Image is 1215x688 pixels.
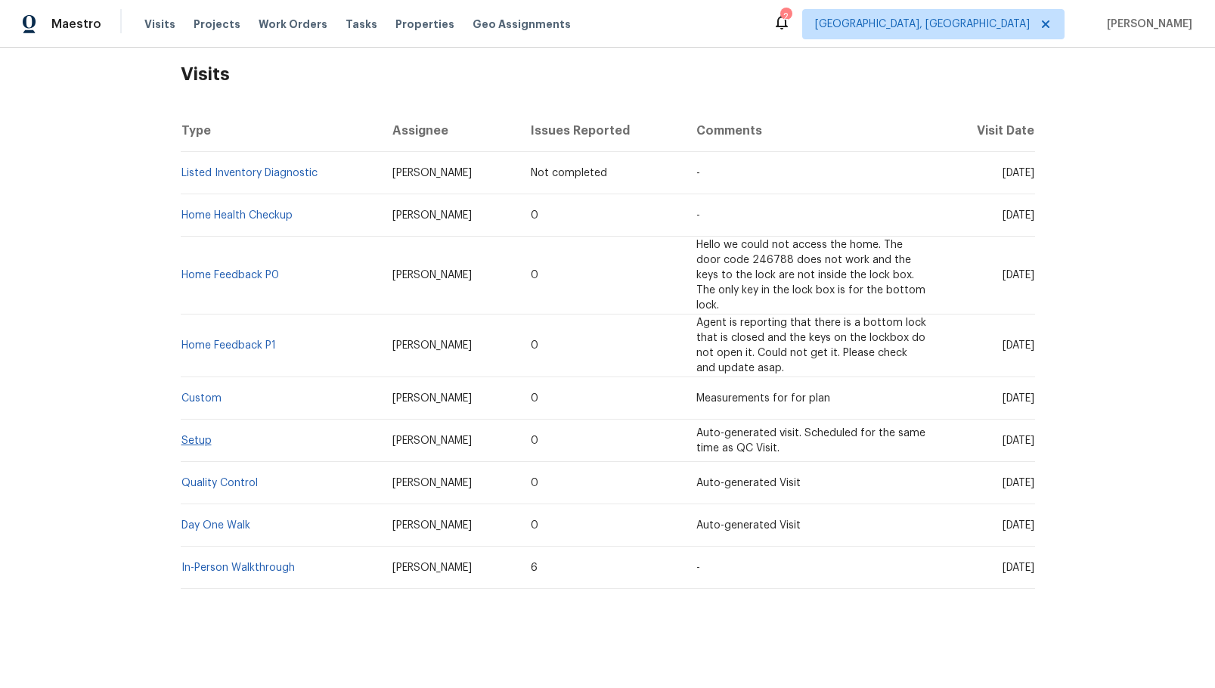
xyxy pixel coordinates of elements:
[696,478,801,488] span: Auto-generated Visit
[1003,340,1034,351] span: [DATE]
[1003,520,1034,531] span: [DATE]
[380,110,519,152] th: Assignee
[531,478,538,488] span: 0
[1003,435,1034,446] span: [DATE]
[181,562,295,573] a: In-Person Walkthrough
[181,435,212,446] a: Setup
[346,19,377,29] span: Tasks
[181,168,318,178] a: Listed Inventory Diagnostic
[696,318,926,373] span: Agent is reporting that there is a bottom lock that is closed and the keys on the lockbox do not ...
[1003,393,1034,404] span: [DATE]
[181,210,293,221] a: Home Health Checkup
[531,168,607,178] span: Not completed
[696,240,925,311] span: Hello we could not access the home. The door code 246788 does not work and the keys to the lock a...
[473,17,571,32] span: Geo Assignments
[51,17,101,32] span: Maestro
[194,17,240,32] span: Projects
[392,210,472,221] span: [PERSON_NAME]
[181,393,222,404] a: Custom
[941,110,1035,152] th: Visit Date
[392,270,472,280] span: [PERSON_NAME]
[1003,270,1034,280] span: [DATE]
[531,270,538,280] span: 0
[1101,17,1192,32] span: [PERSON_NAME]
[696,168,700,178] span: -
[531,393,538,404] span: 0
[696,428,925,454] span: Auto-generated visit. Scheduled for the same time as QC Visit.
[696,520,801,531] span: Auto-generated Visit
[392,393,472,404] span: [PERSON_NAME]
[696,210,700,221] span: -
[392,478,472,488] span: [PERSON_NAME]
[259,17,327,32] span: Work Orders
[181,270,279,280] a: Home Feedback P0
[531,210,538,221] span: 0
[696,393,830,404] span: Measurements for for plan
[181,110,380,152] th: Type
[144,17,175,32] span: Visits
[531,340,538,351] span: 0
[1003,168,1034,178] span: [DATE]
[395,17,454,32] span: Properties
[181,340,276,351] a: Home Feedback P1
[392,520,472,531] span: [PERSON_NAME]
[531,435,538,446] span: 0
[780,9,791,24] div: 2
[531,520,538,531] span: 0
[392,435,472,446] span: [PERSON_NAME]
[392,168,472,178] span: [PERSON_NAME]
[181,478,258,488] a: Quality Control
[1003,210,1034,221] span: [DATE]
[392,562,472,573] span: [PERSON_NAME]
[181,520,250,531] a: Day One Walk
[392,340,472,351] span: [PERSON_NAME]
[1003,562,1034,573] span: [DATE]
[684,110,941,152] th: Comments
[531,562,538,573] span: 6
[519,110,684,152] th: Issues Reported
[1003,478,1034,488] span: [DATE]
[815,17,1030,32] span: [GEOGRAPHIC_DATA], [GEOGRAPHIC_DATA]
[181,39,1035,110] h2: Visits
[696,562,700,573] span: -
